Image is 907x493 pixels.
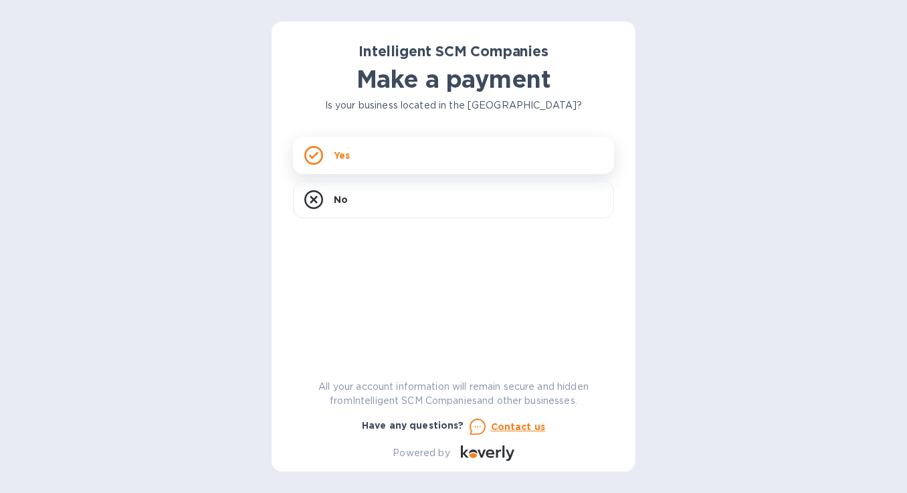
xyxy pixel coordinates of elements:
[362,420,464,431] b: Have any questions?
[293,380,614,408] p: All your account information will remain secure and hidden from Intelligent SCM Companies and oth...
[293,65,614,93] h1: Make a payment
[334,193,348,206] p: No
[334,149,350,162] p: Yes
[393,446,449,460] p: Powered by
[293,98,614,113] p: Is your business located in the [GEOGRAPHIC_DATA]?
[359,43,548,60] b: Intelligent SCM Companies
[491,421,546,432] u: Contact us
